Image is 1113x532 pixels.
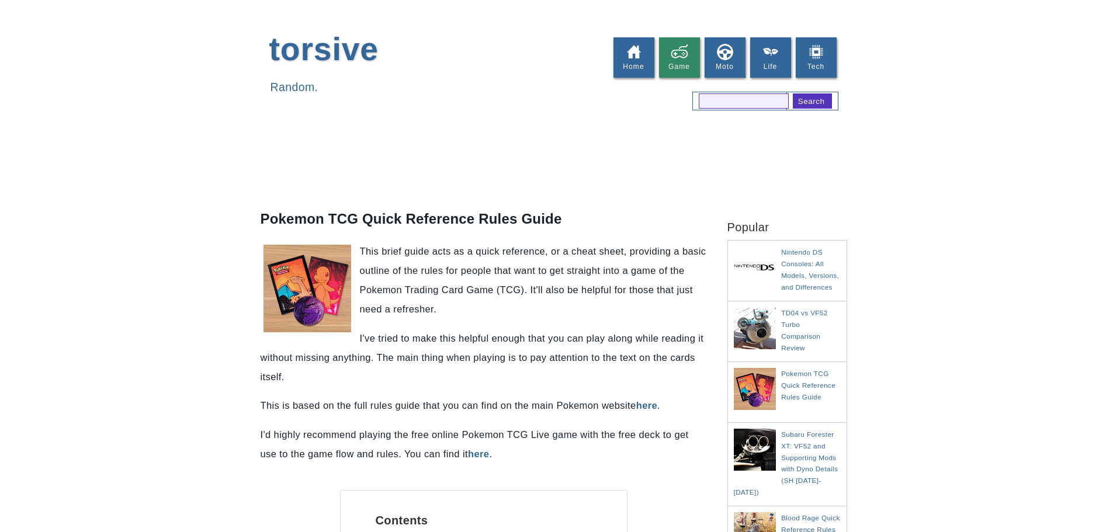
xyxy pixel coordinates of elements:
[734,246,779,288] img: Nintendo DS Consoles: All Models, Versions, and Differences
[781,370,835,401] a: Pokemon TCG Quick Reference Rules Guide
[734,429,779,471] img: Subaru Forester XT: VF52 and Supporting Mods with Dyno Details (SH 2008-2012)
[636,400,657,411] a: here
[261,329,707,387] p: I've tried to make this helpful enough that you can play along while reading it without missing a...
[793,93,832,109] input: search
[613,37,654,78] a: Home
[271,81,318,93] span: Random.
[796,37,837,78] a: Tech
[263,245,351,332] img: Pokemon TCG display
[727,203,847,234] h2: Popular
[269,31,379,67] a: torsive
[261,242,707,319] p: This brief guide acts as a quick reference, or a cheat sheet, providing a basic outline of the ru...
[468,448,489,459] a: here
[261,396,707,415] p: This is based on the full rules guide that you can find on the main Pokemon website .
[750,37,791,78] a: Life
[807,43,825,61] img: electronics_icon.png
[261,209,707,229] h1: Pokemon TCG Quick Reference Rules Guide
[705,37,746,78] a: Moto
[699,93,789,109] input: search
[258,133,683,186] iframe: Advertisement
[781,248,839,291] a: Nintendo DS Consoles: All Models, Versions, and Differences
[671,43,688,61] img: game.png
[376,514,592,527] h2: Contents
[734,368,779,410] img: Pokemon TCG Quick Reference Rules Guide
[781,309,828,352] a: TD04 vs VF52 Turbo Comparison Review
[734,430,838,496] a: Subaru Forester XT: VF52 and Supporting Mods with Dyno Details (SH [DATE]-[DATE])
[762,43,779,61] img: plant_icon.png
[716,43,734,61] img: steering_wheel_icon.png
[261,425,707,464] p: I'd highly recommend playing the free online Pokemon TCG Live game with the free deck to get use ...
[625,43,643,61] img: home%2Bicon.png
[659,37,700,78] a: Game
[734,307,779,349] img: TD04 vs VF52 Turbo Comparison Review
